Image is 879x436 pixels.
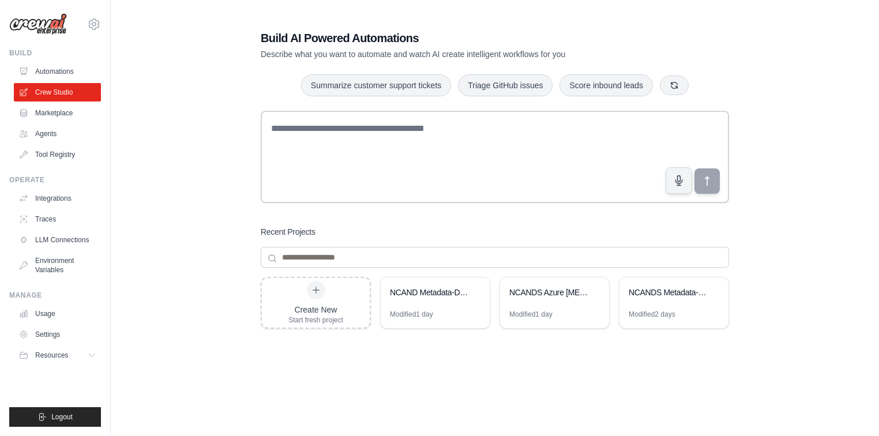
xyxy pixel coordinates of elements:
button: Summarize customer support tickets [301,74,451,96]
div: Start fresh project [288,315,343,325]
a: Settings [14,325,101,344]
div: Create New [288,304,343,315]
span: Resources [35,351,68,360]
div: Modified 1 day [390,310,433,319]
a: Environment Variables [14,251,101,279]
a: Agents [14,125,101,143]
a: Traces [14,210,101,228]
button: Logout [9,407,101,427]
button: Score inbound leads [559,74,653,96]
a: Usage [14,305,101,323]
a: Tool Registry [14,145,101,164]
h3: Recent Projects [261,226,315,238]
a: Marketplace [14,104,101,122]
span: Logout [51,412,73,422]
img: Logo [9,13,67,35]
div: NCAND Metadata-Driven Validation Framework [390,287,469,298]
div: Modified 2 days [629,310,675,319]
p: Describe what you want to automate and watch AI create intelligent workflows for you [261,48,648,60]
button: Click to speak your automation idea [666,167,692,194]
div: Build [9,48,101,58]
div: Modified 1 day [509,310,553,319]
div: Operate [9,175,101,185]
h1: Build AI Powered Automations [261,30,648,46]
button: Resources [14,346,101,364]
button: Triage GitHub issues [458,74,553,96]
a: Crew Studio [14,83,101,102]
div: NCANDS Metadata-Driven Validation System [629,287,708,298]
a: Integrations [14,189,101,208]
button: Get new suggestions [660,76,689,95]
a: Automations [14,62,101,81]
div: Manage [9,291,101,300]
a: LLM Connections [14,231,101,249]
div: NCANDS Azure [MEDICAL_DATA] Validation Framework [509,287,588,298]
